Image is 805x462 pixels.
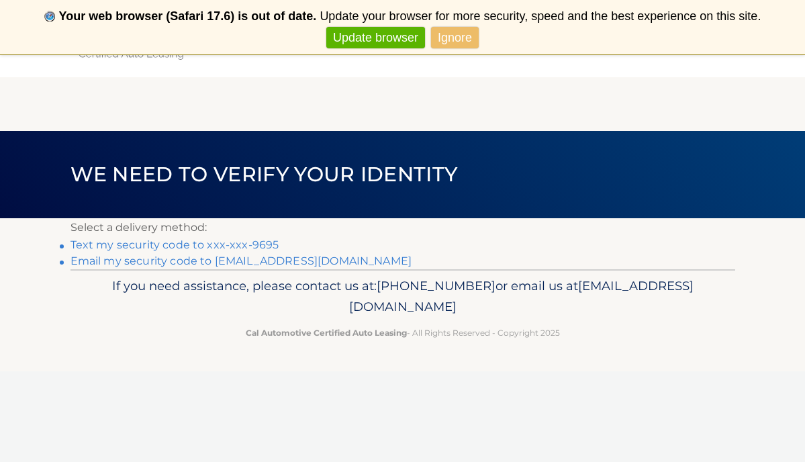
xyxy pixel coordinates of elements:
span: Update your browser for more security, speed and the best experience on this site. [320,9,761,23]
p: If you need assistance, please contact us at: or email us at [79,275,726,318]
strong: Cal Automotive Certified Auto Leasing [246,328,407,338]
a: Text my security code to xxx-xxx-9695 [70,238,279,251]
p: Select a delivery method: [70,218,735,237]
a: Ignore [431,27,479,49]
a: Update browser [326,27,425,49]
span: [PHONE_NUMBER] [377,278,495,293]
a: Email my security code to [EMAIL_ADDRESS][DOMAIN_NAME] [70,255,412,267]
span: We need to verify your identity [70,162,458,187]
b: Your web browser (Safari 17.6) is out of date. [59,9,317,23]
p: - All Rights Reserved - Copyright 2025 [79,326,726,340]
